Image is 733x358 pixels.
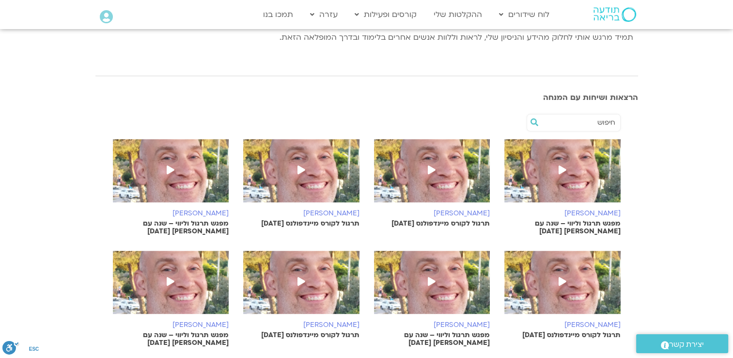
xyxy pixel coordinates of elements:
h6: [PERSON_NAME] [113,321,229,329]
a: לוח שידורים [494,5,554,24]
a: תמכו בנו [258,5,298,24]
p: תרגול לקורס מיינדפולנס [DATE] [504,331,621,339]
img: Ron.png [504,139,621,212]
a: [PERSON_NAME] מפגש תרגול וליווי – שנה עם [PERSON_NAME] [DATE] [504,139,621,235]
p: מפגש תרגול וליווי – שנה עם [PERSON_NAME] [DATE] [113,331,229,347]
a: קורסים ופעילות [350,5,421,24]
span: יצירת קשר [669,338,704,351]
img: Ron.png [113,251,229,324]
p: מפגש תרגול וליווי – שנה עם [PERSON_NAME] [DATE] [374,331,490,347]
a: [PERSON_NAME] תרגול לקורס מיינדפולנס [DATE] [504,251,621,339]
h6: [PERSON_NAME] [374,210,490,217]
a: ההקלטות שלי [429,5,487,24]
h6: [PERSON_NAME] [374,321,490,329]
div: תמיד מרגש אותי לחלוק מהידע והניסיון שלי, לראות וללוות אנשים אחרים בלימוד ובדרך המופלאה הזאת. [266,31,633,44]
a: [PERSON_NAME] מפגש תרגול וליווי – שנה עם [PERSON_NAME] [DATE] [113,139,229,235]
img: Ron.png [243,251,359,324]
a: [PERSON_NAME] תרגול לקורס מיינדפולנס [DATE] [374,139,490,228]
p: מפגש תרגול וליווי – שנה עם [PERSON_NAME] [DATE] [504,220,621,235]
p: מפגש תרגול וליווי – שנה עם [PERSON_NAME] [DATE] [113,220,229,235]
img: Ron.png [243,139,359,212]
input: חיפוש [542,114,615,131]
a: [PERSON_NAME] מפגש תרגול וליווי – שנה עם [PERSON_NAME] [DATE] [113,251,229,347]
h3: הרצאות ושיחות עם המנחה [95,93,638,102]
img: Ron.png [113,139,229,212]
img: Ron.png [374,251,490,324]
a: יצירת קשר [636,334,728,353]
p: תרגול לקורס מיינדפולנס [DATE] [243,331,359,339]
h6: [PERSON_NAME] [243,321,359,329]
p: תרגול לקורס מיינדפולנס [DATE] [243,220,359,228]
a: [PERSON_NAME] תרגול לקורס מיינדפולנס [DATE] [243,251,359,339]
a: [PERSON_NAME] מפגש תרגול וליווי – שנה עם [PERSON_NAME] [DATE] [374,251,490,347]
h6: [PERSON_NAME] [504,321,621,329]
img: Ron.png [374,139,490,212]
img: תודעה בריאה [593,7,636,22]
h6: [PERSON_NAME] [243,210,359,217]
h6: [PERSON_NAME] [113,210,229,217]
a: עזרה [305,5,343,24]
a: [PERSON_NAME] תרגול לקורס מיינדפולנס [DATE] [243,139,359,228]
p: תרגול לקורס מיינדפולנס [DATE] [374,220,490,228]
h6: [PERSON_NAME] [504,210,621,217]
img: Ron.png [504,251,621,324]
